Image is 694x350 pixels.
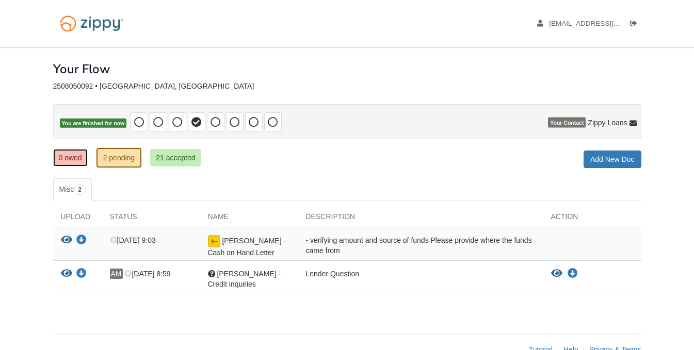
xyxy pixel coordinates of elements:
[53,62,110,76] h1: Your Flow
[298,211,543,227] div: Description
[53,178,92,201] a: Misc
[568,270,578,278] a: Download Anjela Macias - Credit inquiries
[96,148,142,168] a: 2 pending
[208,235,220,247] img: Document fully signed
[549,20,667,27] span: amacias131991@gmail.com
[630,20,641,30] a: Log out
[53,149,88,166] a: 0 owed
[53,82,641,91] div: 2508050092 • [GEOGRAPHIC_DATA], [GEOGRAPHIC_DATA]
[588,118,627,128] span: Zippy Loans
[537,20,668,30] a: edit profile
[551,269,562,279] button: View Anjela Macias - Credit inquiries
[584,151,641,168] a: Add New Doc
[74,185,86,195] span: 2
[102,211,200,227] div: Status
[200,211,298,227] div: Name
[76,237,87,245] a: Download Anjela Macias - Cash on Hand Letter
[53,211,102,227] div: Upload
[124,270,170,278] span: [DATE] 8:59
[110,236,156,244] span: [DATE] 9:03
[76,270,87,278] a: Download Anjela Macias - Credit inquiries
[208,270,281,288] span: [PERSON_NAME] - Credit inquiries
[110,269,123,279] span: AM
[543,211,641,227] div: Action
[298,269,543,289] div: Lender Question
[60,119,127,128] span: You are finished for now
[61,269,72,279] button: View Anjela Macias - Credit inquiries
[61,235,72,246] button: View Anjela Macias - Cash on Hand Letter
[150,149,201,166] a: 21 accepted
[298,235,543,258] div: - verifying amount and source of funds Please provide where the funds came from
[208,237,286,257] span: [PERSON_NAME] - Cash on Hand Letter
[53,10,130,37] img: Logo
[548,118,586,128] span: Your Contact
